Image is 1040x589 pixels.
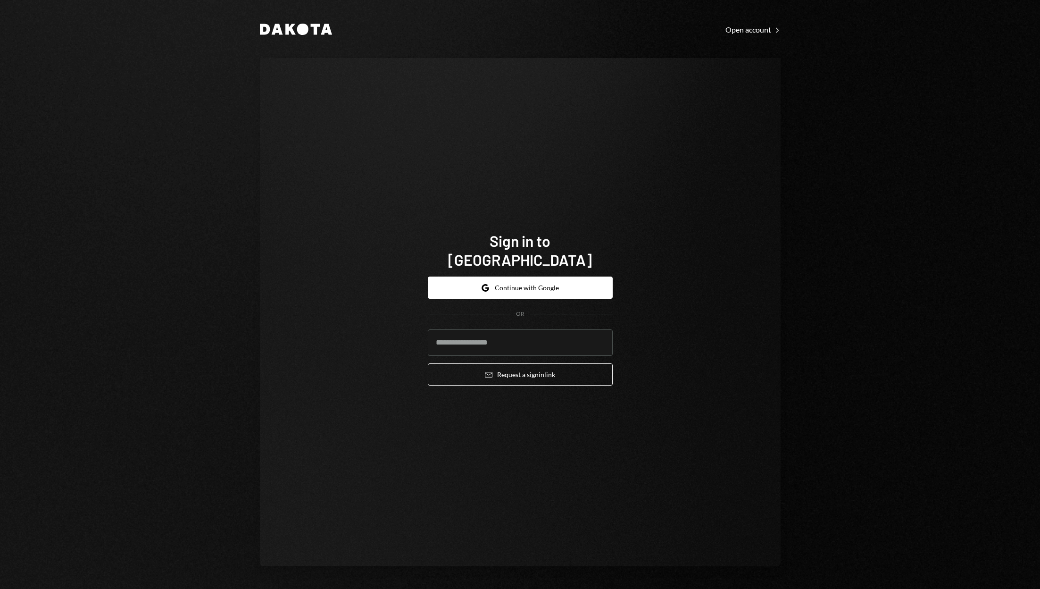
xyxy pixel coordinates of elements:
[725,25,781,34] div: Open account
[428,231,613,269] h1: Sign in to [GEOGRAPHIC_DATA]
[725,24,781,34] a: Open account
[428,277,613,299] button: Continue with Google
[428,363,613,386] button: Request a signinlink
[516,310,524,318] div: OR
